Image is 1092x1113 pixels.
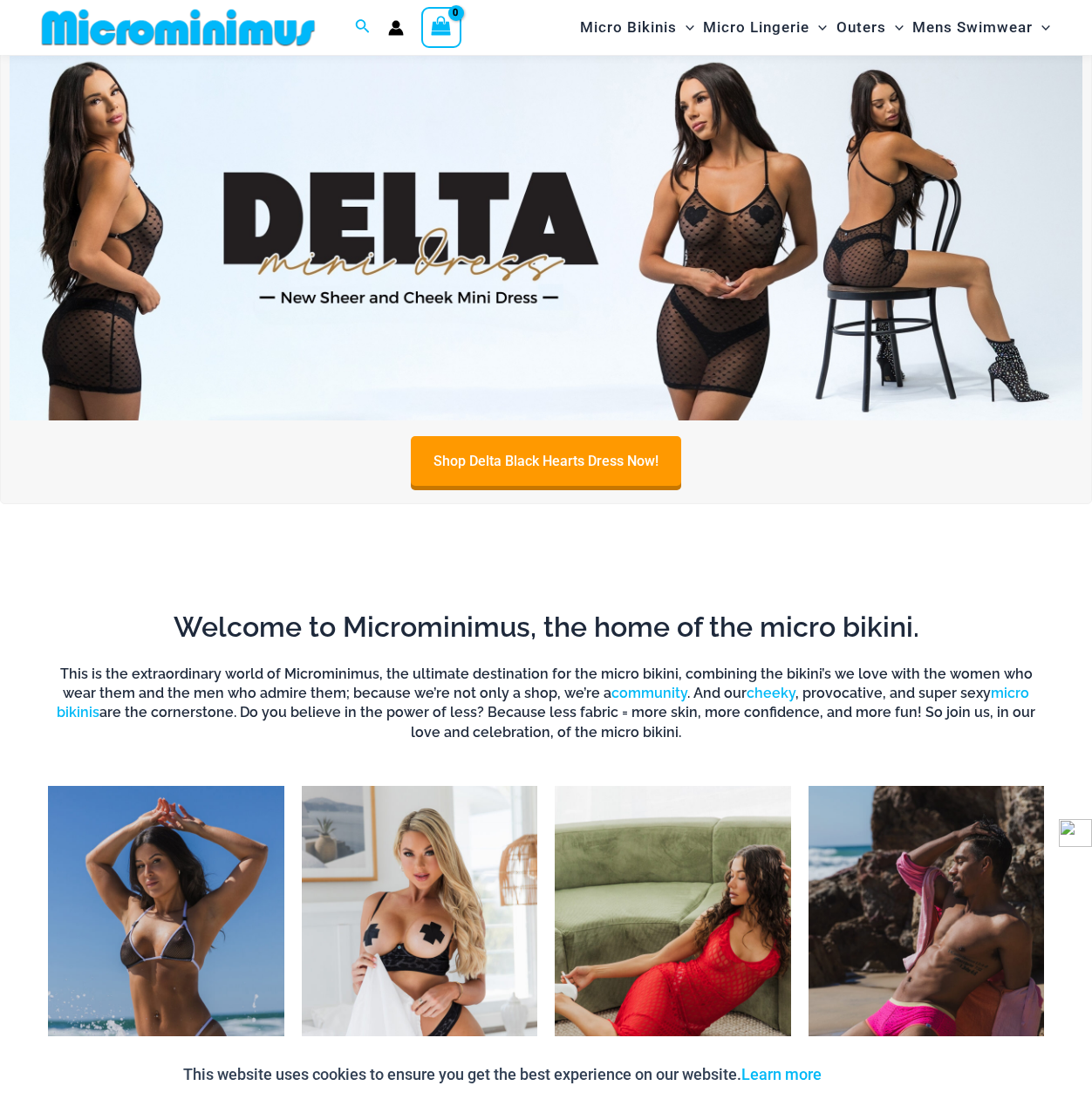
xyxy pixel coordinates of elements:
a: Micro LingerieMenu ToggleMenu Toggle [699,5,831,50]
span: Menu Toggle [886,5,904,50]
a: Mens SwimwearMenu ToggleMenu Toggle [908,5,1054,50]
span: Micro Bikinis [580,5,677,50]
img: side-widget.svg [1059,819,1092,847]
a: community [611,685,687,701]
nav: Site Navigation [573,3,1057,52]
span: Mens Swimwear [912,5,1033,50]
a: cheeky [747,685,795,701]
a: OutersMenu ToggleMenu Toggle [832,5,908,50]
span: Outers [836,5,886,50]
span: Menu Toggle [677,5,694,50]
p: This website uses cookies to ensure you get the best experience on our website. [183,1062,822,1088]
h2: Welcome to Microminimus, the home of the micro bikini. [48,609,1044,645]
a: Shop Delta Black Hearts Dress Now! [411,436,681,486]
button: Accept [835,1054,909,1096]
img: MM SHOP LOGO FLAT [35,8,322,47]
span: Micro Lingerie [703,5,809,50]
span: Menu Toggle [809,5,827,50]
a: Search icon link [355,17,371,38]
a: View Shopping Cart, empty [421,7,461,47]
a: Account icon link [388,20,404,36]
a: Micro BikinisMenu ToggleMenu Toggle [576,5,699,50]
img: Delta Black Hearts Dress [10,56,1082,420]
h6: This is the extraordinary world of Microminimus, the ultimate destination for the micro bikini, c... [48,665,1044,743]
a: Learn more [741,1065,822,1083]
span: Menu Toggle [1033,5,1050,50]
